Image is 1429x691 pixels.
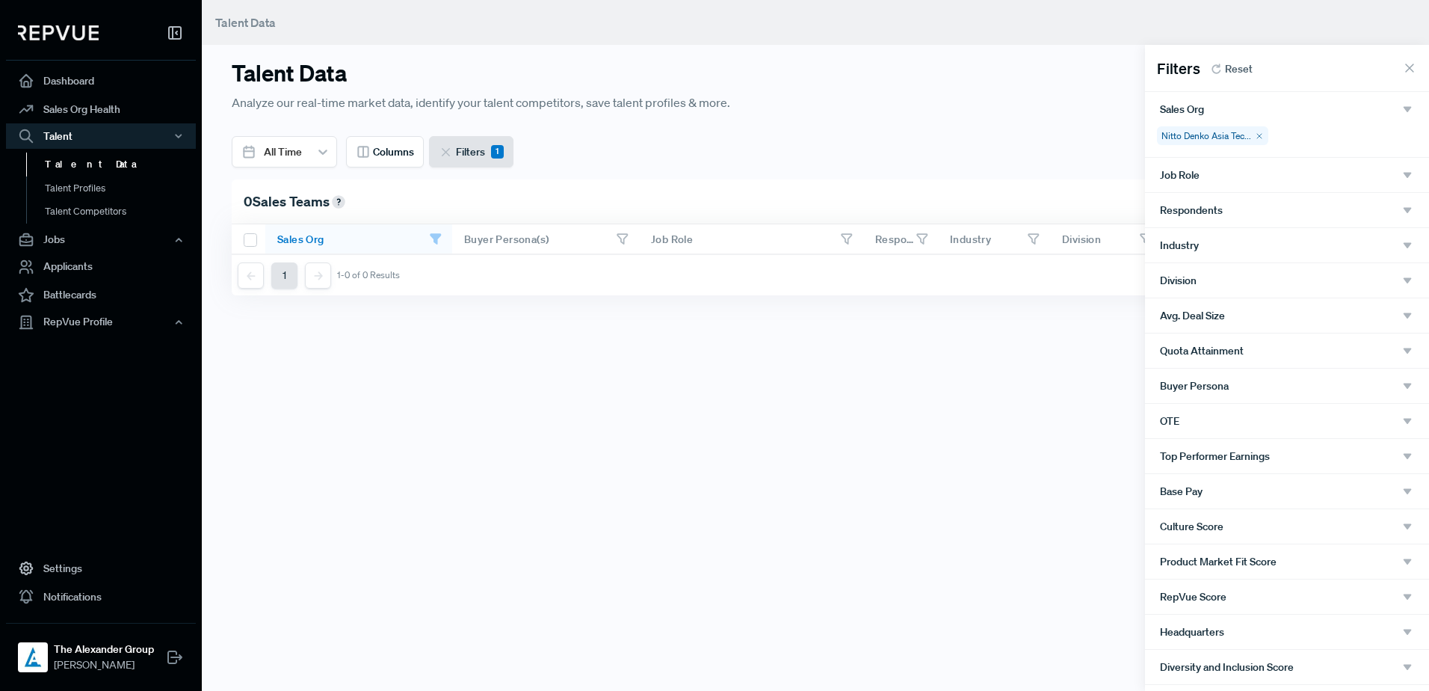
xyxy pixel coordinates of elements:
[1145,439,1429,473] button: Top Performer Earnings
[1160,485,1203,497] span: Base Pay
[1145,509,1429,544] button: Culture Score
[1145,650,1429,684] button: Diversity and Inclusion Score
[1160,415,1179,427] span: OTE
[1160,345,1244,357] span: Quota Attainment
[1160,274,1197,286] span: Division
[1157,126,1268,145] div: Nitto Denko Asia Tec...
[1160,310,1225,322] span: Avg. Deal Size
[1145,544,1429,579] button: Product Market Fit Score
[1160,661,1294,673] span: Diversity and Inclusion Score
[1145,92,1429,126] button: Sales Org
[1145,369,1429,403] button: Buyer Persona
[1160,556,1277,568] span: Product Market Fit Score
[1145,615,1429,649] button: Headquarters
[1145,298,1429,333] button: Avg. Deal Size
[1160,626,1224,638] span: Headquarters
[1160,520,1223,532] span: Culture Score
[1145,334,1429,368] button: Quota Attainment
[1160,591,1226,603] span: RepVue Score
[1160,380,1229,392] span: Buyer Persona
[1145,228,1429,262] button: Industry
[1160,204,1223,216] span: Respondents
[1160,169,1200,181] span: Job Role
[1145,263,1429,298] button: Division
[1160,239,1199,251] span: Industry
[1160,103,1204,115] span: Sales Org
[1160,450,1270,462] span: Top Performer Earnings
[1225,61,1253,77] span: Reset
[1145,474,1429,509] button: Base Pay
[1157,57,1200,79] span: Filters
[1145,580,1429,614] button: RepVue Score
[1145,158,1429,192] button: Job Role
[1145,193,1429,227] button: Respondents
[1145,404,1429,438] button: OTE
